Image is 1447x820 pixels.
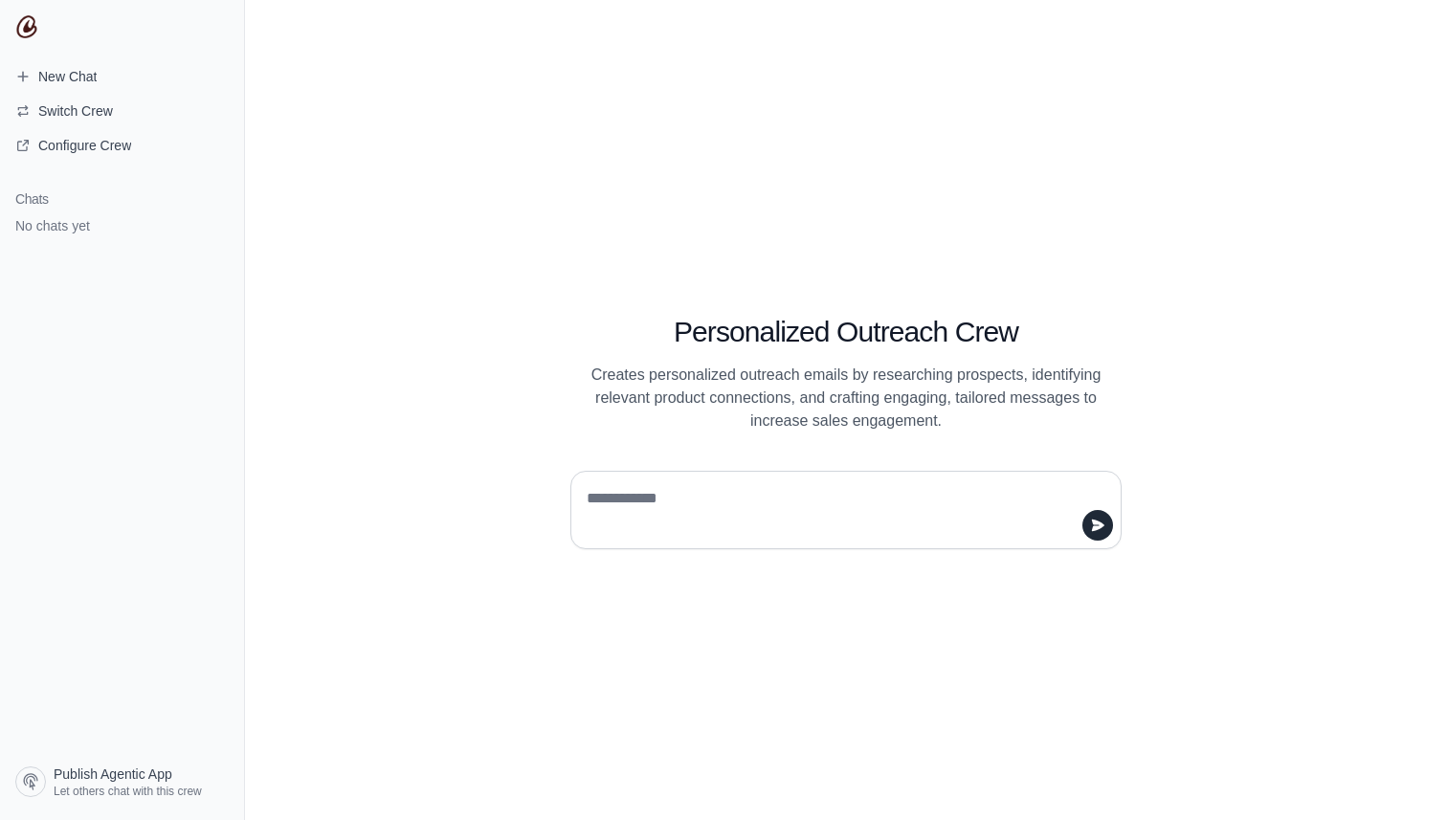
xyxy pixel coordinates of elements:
a: Publish Agentic App Let others chat with this crew [8,759,236,805]
a: Configure Crew [8,130,236,161]
a: New Chat [8,61,236,92]
h1: Personalized Outreach Crew [570,315,1122,349]
span: Configure Crew [38,136,131,155]
span: Let others chat with this crew [54,784,202,799]
button: Switch Crew [8,96,236,126]
span: New Chat [38,67,97,86]
img: CrewAI Logo [15,15,38,38]
p: Creates personalized outreach emails by researching prospects, identifying relevant product conne... [570,364,1122,432]
span: Switch Crew [38,101,113,121]
span: Publish Agentic App [54,765,172,784]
